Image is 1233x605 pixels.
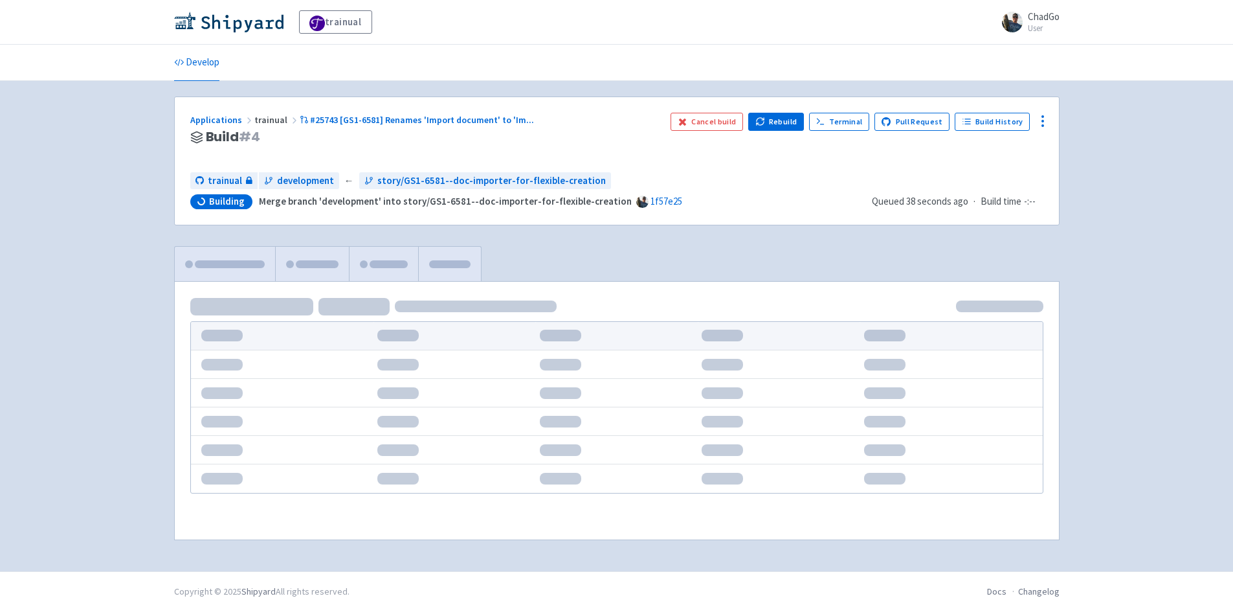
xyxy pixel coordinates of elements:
[259,172,339,190] a: development
[190,114,254,126] a: Applications
[1024,194,1036,209] span: -:--
[872,194,1043,209] div: ·
[239,128,260,146] span: # 4
[241,586,276,597] a: Shipyard
[748,113,804,131] button: Rebuild
[190,172,258,190] a: trainual
[174,585,350,599] div: Copyright © 2025 All rights reserved.
[377,174,606,188] span: story/GS1-6581--doc-importer-for-flexible-creation
[955,113,1030,131] a: Build History
[174,45,219,81] a: Develop
[209,195,245,208] span: Building
[872,195,968,207] span: Queued
[1018,586,1060,597] a: Changelog
[994,12,1060,32] a: ChadGo User
[254,114,300,126] span: trainual
[987,586,1006,597] a: Docs
[174,12,283,32] img: Shipyard logo
[206,130,260,144] span: Build
[299,10,372,34] a: trainual
[310,114,534,126] span: #25743 [GS1-6581] Renames 'Import document' to 'Im ...
[208,174,242,188] span: trainual
[671,113,744,131] button: Cancel build
[981,194,1021,209] span: Build time
[809,113,869,131] a: Terminal
[650,195,682,207] a: 1f57e25
[359,172,611,190] a: story/GS1-6581--doc-importer-for-flexible-creation
[874,113,950,131] a: Pull Request
[277,174,334,188] span: development
[300,114,537,126] a: #25743 [GS1-6581] Renames 'Import document' to 'Im...
[906,195,968,207] time: 38 seconds ago
[1028,24,1060,32] small: User
[259,195,632,207] strong: Merge branch 'development' into story/GS1-6581--doc-importer-for-flexible-creation
[1028,10,1060,23] span: ChadGo
[344,174,354,188] span: ←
